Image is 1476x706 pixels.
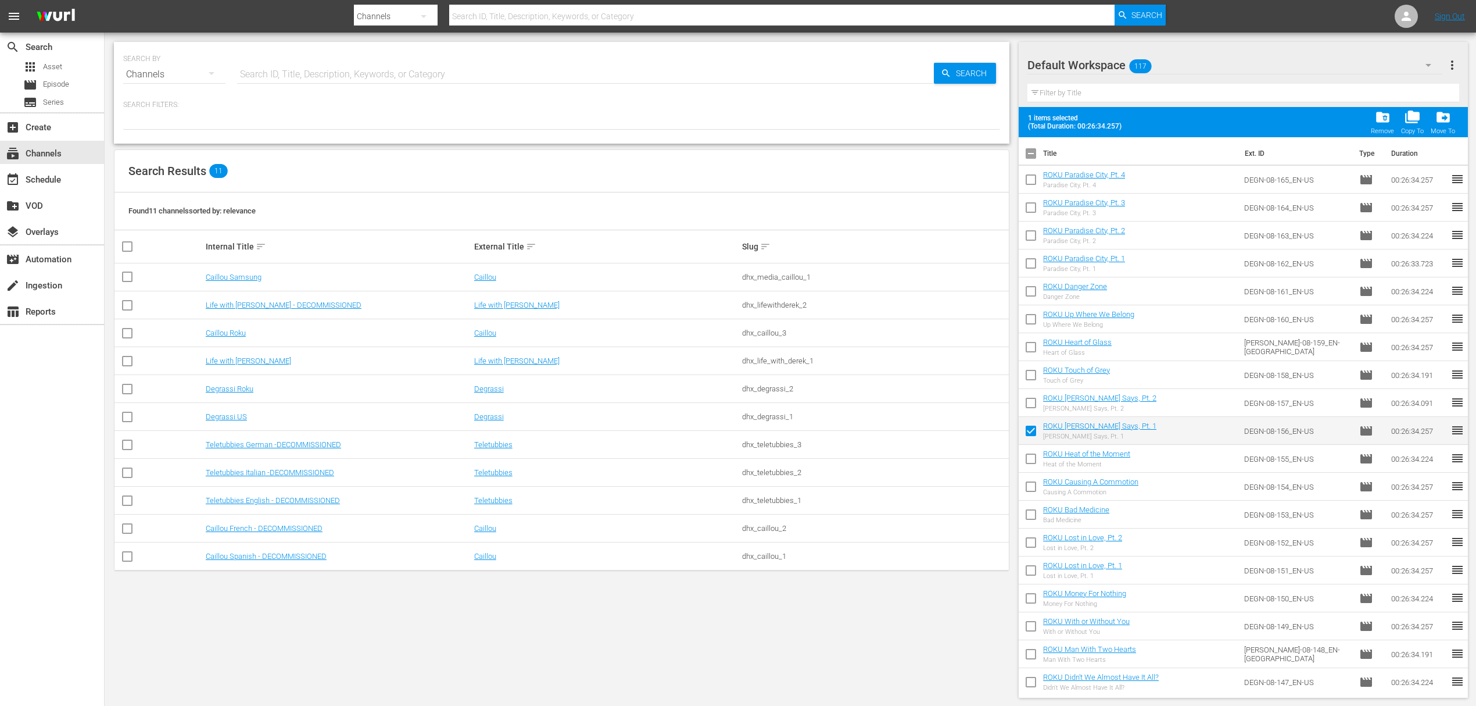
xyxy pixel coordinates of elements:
[742,468,1007,477] div: dhx_teletubbies_2
[1450,172,1464,186] span: reorder
[1130,54,1152,79] span: 117
[6,120,20,134] span: Create
[1359,201,1373,215] span: Episode
[474,412,504,421] a: Degrassi
[1450,340,1464,354] span: reorder
[1043,366,1110,375] a: ROKU Touch of Grey
[1043,321,1134,329] div: Up Where We Belong
[1239,194,1355,222] td: DEGN-08-164_EN-US
[1450,395,1464,409] span: reorder
[1450,451,1464,465] span: reorder
[1450,619,1464,633] span: reorder
[1387,222,1450,249] td: 00:26:34.224
[742,329,1007,337] div: dhx_caillou_3
[1043,209,1125,217] div: Paradise City, Pt. 3
[742,384,1007,393] div: dhx_degrassi_2
[206,440,341,449] a: Teletubbies German -DECOMMISSIONED
[1387,249,1450,277] td: 00:26:33.723
[742,273,1007,281] div: dhx_media_caillou_1
[951,63,996,84] span: Search
[1239,640,1355,668] td: [PERSON_NAME]-08-148_EN-[GEOGRAPHIC_DATA]
[1043,237,1125,245] div: Paradise City, Pt. 2
[1450,535,1464,549] span: reorder
[123,100,1000,110] p: Search Filters:
[1027,49,1442,81] div: Default Workspace
[1359,452,1373,466] span: Episode
[1239,222,1355,249] td: DEGN-08-163_EN-US
[1043,516,1109,524] div: Bad Medicine
[1043,310,1134,319] a: ROKU Up Where We Belong
[474,524,496,533] a: Caillou
[474,468,513,477] a: Teletubbies
[1387,389,1450,417] td: 00:26:34.091
[123,58,225,91] div: Channels
[1359,619,1373,633] span: Episode
[760,241,771,252] span: sort
[1359,508,1373,522] span: Episode
[1398,106,1427,138] button: Copy To
[1359,312,1373,326] span: Episode
[1359,396,1373,410] span: Episode
[1359,284,1373,298] span: Episode
[1450,368,1464,381] span: reorder
[7,9,21,23] span: menu
[206,329,246,337] a: Caillou Roku
[1043,477,1138,486] a: ROKU Causing A Commotion
[1043,338,1112,347] a: ROKU Heart of Glass
[1239,473,1355,501] td: DEGN-08-154_EN-US
[1043,181,1125,189] div: Paradise City, Pt. 4
[1427,106,1459,138] button: Move To
[1387,305,1450,333] td: 00:26:34.257
[1043,198,1125,207] a: ROKU Paradise City, Pt. 3
[526,241,536,252] span: sort
[206,301,361,309] a: Life with [PERSON_NAME] - DECOMMISSIONED
[206,496,340,505] a: Teletubbies English - DECOMMISSIONED
[1387,668,1450,696] td: 00:26:34.224
[6,173,20,187] span: Schedule
[1387,445,1450,473] td: 00:26:34.224
[474,301,560,309] a: Life with [PERSON_NAME]
[1359,480,1373,494] span: Episode
[1375,109,1391,125] span: folder_delete
[1435,109,1451,125] span: drive_file_move
[43,97,64,108] span: Series
[23,78,37,92] span: Episode
[1387,361,1450,389] td: 00:26:34.191
[1450,256,1464,270] span: reorder
[1450,423,1464,437] span: reorder
[934,63,996,84] button: Search
[206,384,253,393] a: Degrassi Roku
[6,252,20,266] span: Automation
[6,147,20,161] span: Channels
[206,240,471,254] div: Internal Title
[1043,505,1109,514] a: ROKU Bad Medicine
[1043,170,1125,179] a: ROKU Paradise City, Pt. 4
[742,552,1007,561] div: dhx_caillou_1
[23,60,37,74] span: Asset
[1239,166,1355,194] td: DEGN-08-165_EN-US
[1043,422,1156,430] a: ROKU [PERSON_NAME] Says, Pt. 1
[1043,684,1159,691] div: Didn't We Almost Have It All?
[1043,394,1156,402] a: ROKU [PERSON_NAME] Says, Pt. 2
[1043,673,1159,682] a: ROKU Didn't We Almost Have It All?
[1043,645,1136,654] a: ROKU Man With Two Hearts
[1450,312,1464,326] span: reorder
[1450,228,1464,242] span: reorder
[1028,114,1127,122] span: 1 items selected
[206,356,291,365] a: Life with [PERSON_NAME]
[1131,5,1162,26] span: Search
[1445,51,1459,79] button: more_vert
[6,225,20,239] span: Overlays
[6,279,20,293] span: Ingestion
[1387,277,1450,305] td: 00:26:34.224
[1239,501,1355,529] td: DEGN-08-153_EN-US
[206,552,327,561] a: Caillou Spanish - DECOMMISSIONED
[1115,5,1166,26] button: Search
[1367,106,1398,138] span: Remove Item From Workspace
[6,305,20,319] span: Reports
[1043,349,1112,356] div: Heart of Glass
[6,40,20,54] span: Search
[1043,377,1110,384] div: Touch of Grey
[1359,675,1373,689] span: Episode
[1387,166,1450,194] td: 00:26:34.257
